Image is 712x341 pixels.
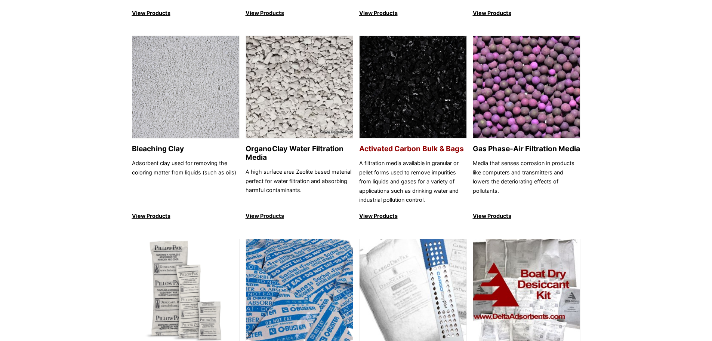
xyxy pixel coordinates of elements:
h2: OrganoClay Water Filtration Media [246,144,353,162]
h2: Gas Phase-Air Filtration Media [473,144,580,153]
p: A filtration media available in granular or pellet forms used to remove impurities from liquids a... [359,159,467,204]
p: View Products [473,211,580,220]
a: OrganoClay Water Filtration Media OrganoClay Water Filtration Media A high surface area Zeolite b... [246,36,353,221]
p: View Products [473,9,580,18]
img: Activated Carbon Bulk & Bags [360,36,466,139]
h2: Bleaching Clay [132,144,240,153]
img: OrganoClay Water Filtration Media [246,36,353,139]
a: Activated Carbon Bulk & Bags Activated Carbon Bulk & Bags A filtration media available in granula... [359,36,467,221]
p: A high surface area Zeolite based material perfect for water filtration and absorbing harmful con... [246,167,353,204]
p: View Products [359,9,467,18]
p: View Products [132,9,240,18]
p: View Products [246,211,353,220]
a: Bleaching Clay Bleaching Clay Adsorbent clay used for removing the coloring matter from liquids (... [132,36,240,221]
a: Gas Phase-Air Filtration Media Gas Phase-Air Filtration Media Media that senses corrosion in prod... [473,36,580,221]
p: View Products [132,211,240,220]
h2: Activated Carbon Bulk & Bags [359,144,467,153]
p: Adsorbent clay used for removing the coloring matter from liquids (such as oils) [132,159,240,204]
p: View Products [359,211,467,220]
p: Media that senses corrosion in products like computers and transmitters and lowers the deteriorat... [473,159,580,204]
img: Bleaching Clay [132,36,239,139]
img: Gas Phase-Air Filtration Media [473,36,580,139]
p: View Products [246,9,353,18]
